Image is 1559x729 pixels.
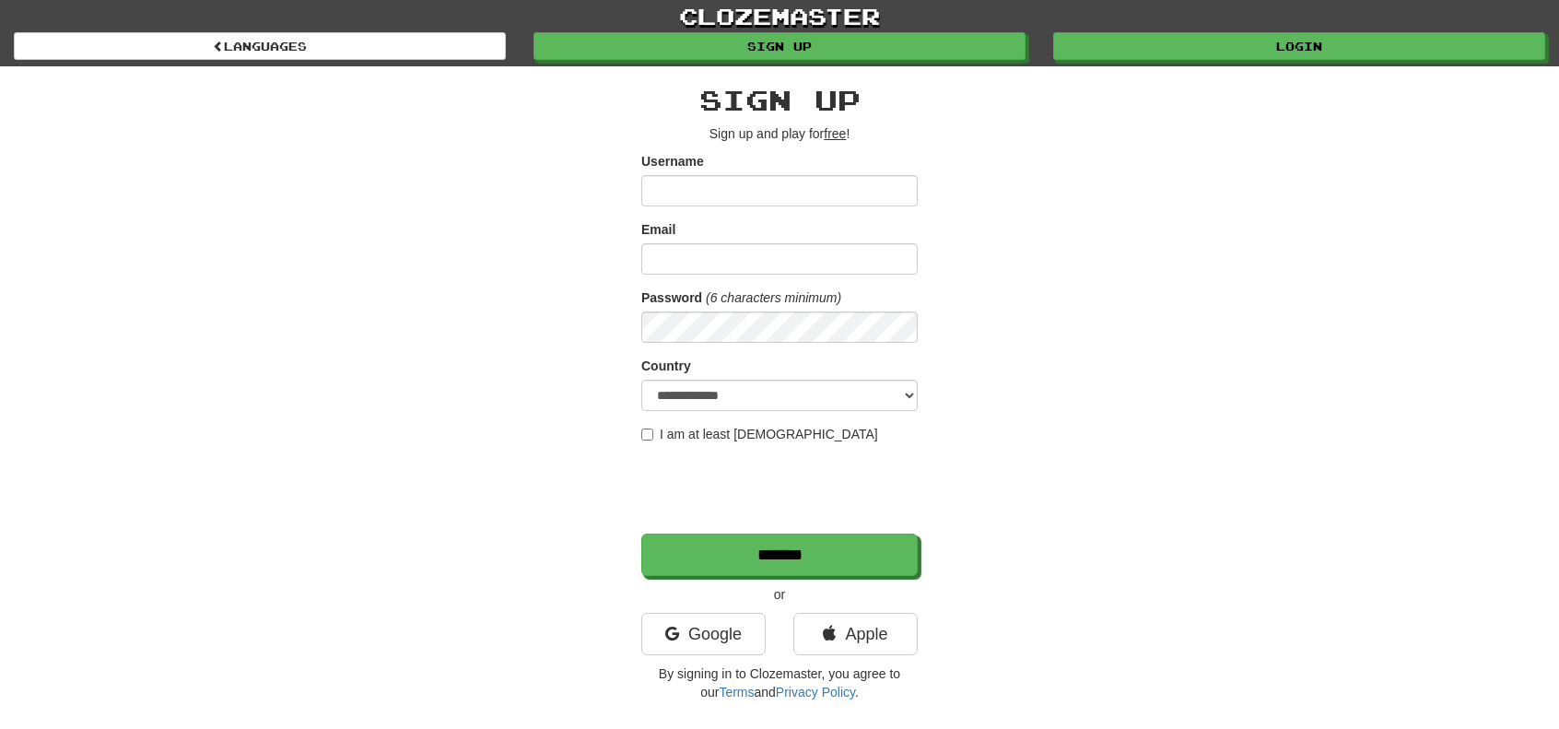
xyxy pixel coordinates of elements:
input: I am at least [DEMOGRAPHIC_DATA] [641,429,653,441]
label: Username [641,152,704,170]
a: Sign up [533,32,1026,60]
a: Privacy Policy [776,685,855,700]
p: Sign up and play for ! [641,124,918,143]
a: Apple [793,613,918,655]
p: By signing in to Clozemaster, you agree to our and . [641,664,918,701]
a: Login [1053,32,1545,60]
h2: Sign up [641,85,918,115]
a: Terms [719,685,754,700]
label: Country [641,357,691,375]
u: free [824,126,846,141]
label: Email [641,220,675,239]
p: or [641,585,918,604]
iframe: reCAPTCHA [641,453,921,524]
a: Google [641,613,766,655]
label: Password [641,288,702,307]
label: I am at least [DEMOGRAPHIC_DATA] [641,425,878,443]
a: Languages [14,32,506,60]
em: (6 characters minimum) [706,290,841,305]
